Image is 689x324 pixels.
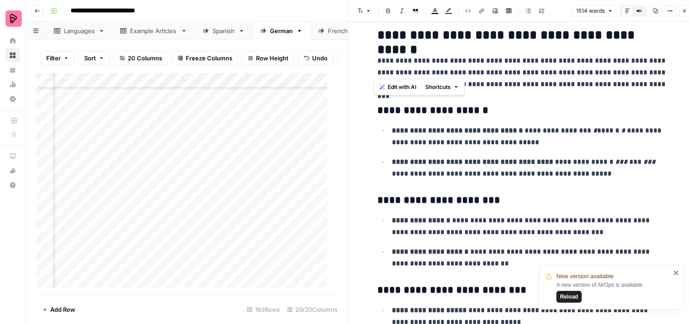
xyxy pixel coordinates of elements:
span: Add Row [50,305,75,314]
span: Shortcuts [425,83,451,91]
span: Filter [46,54,61,63]
div: Spanish [212,26,235,35]
span: Sort [84,54,96,63]
a: Settings [5,92,20,106]
button: Freeze Columns [172,51,238,65]
a: Usage [5,77,20,92]
div: Languages [64,26,95,35]
a: Languages [46,22,112,40]
button: Filter [40,51,75,65]
button: 20 Columns [114,51,168,65]
span: 20 Columns [128,54,162,63]
a: Spanish [195,22,252,40]
button: Sort [78,51,110,65]
a: AirOps Academy [5,149,20,163]
span: Undo [312,54,328,63]
span: Freeze Columns [186,54,232,63]
button: Add Row [37,302,81,317]
button: What's new? [5,163,20,178]
img: Preply Logo [5,10,22,27]
div: 20/20 Columns [284,302,341,317]
button: Shortcuts [422,81,463,93]
div: German [270,26,293,35]
button: Undo [298,51,333,65]
a: German [252,22,310,40]
button: Help + Support [5,178,20,192]
button: Reload [556,291,582,303]
button: 1514 words [572,5,617,17]
span: 1514 words [576,7,605,15]
button: Row Height [242,51,294,65]
div: French [328,26,348,35]
span: Row Height [256,54,289,63]
a: French [310,22,366,40]
span: Reload [560,293,578,301]
div: What's new? [6,164,19,177]
a: Your Data [5,63,20,77]
a: Example Articles [112,22,195,40]
button: close [673,269,679,276]
div: 183 Rows [243,302,284,317]
button: Edit with AI [376,81,420,93]
div: A new version of AirOps is available. [556,281,670,303]
a: Browse [5,48,20,63]
span: Edit with AI [388,83,416,91]
div: Example Articles [130,26,177,35]
button: Workspace: Preply [5,7,20,30]
span: New version available [556,272,613,281]
a: Home [5,34,20,48]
